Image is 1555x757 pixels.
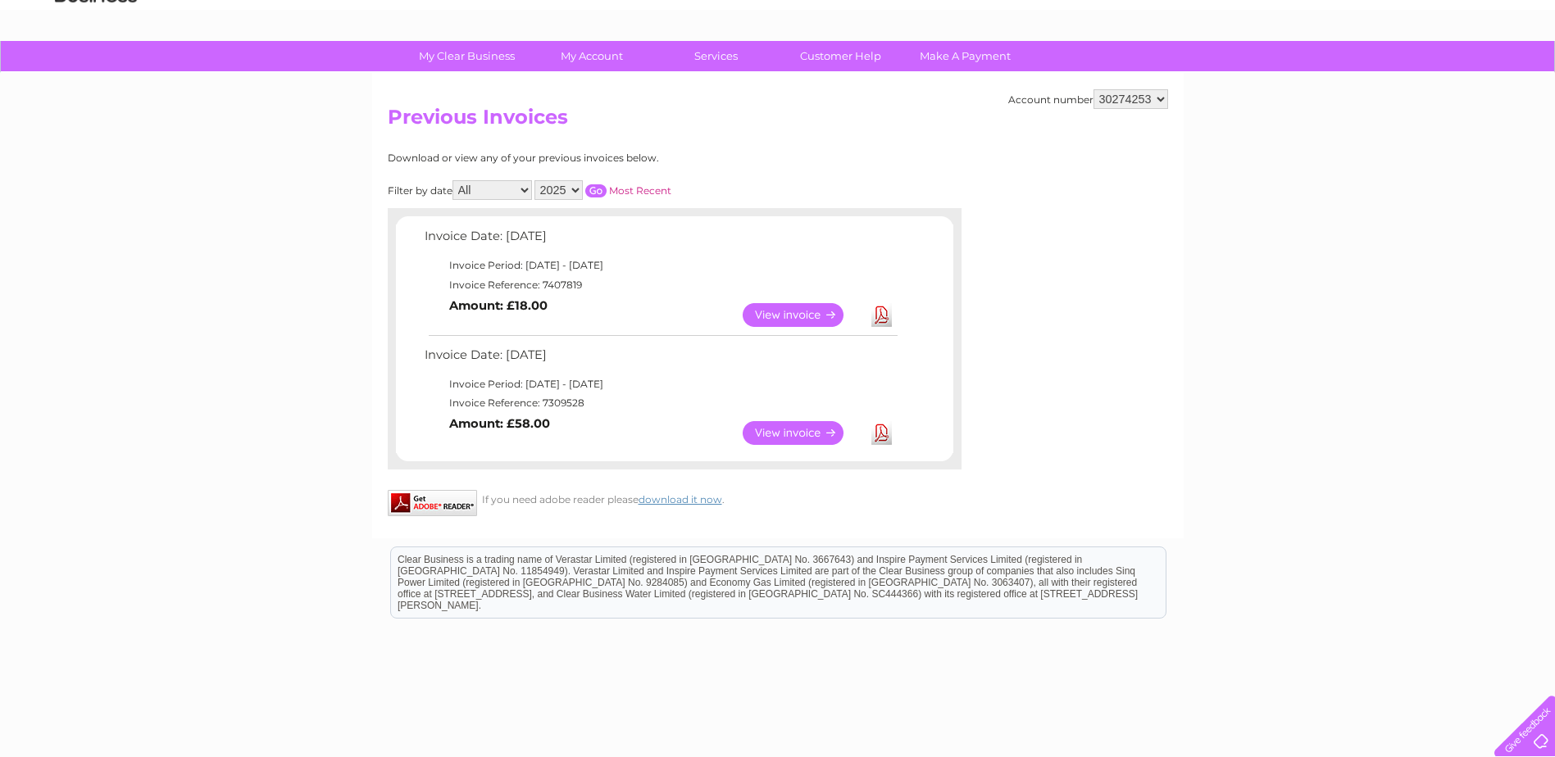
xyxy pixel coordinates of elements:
div: Account number [1008,89,1168,109]
td: Invoice Date: [DATE] [421,225,900,256]
div: Filter by date [388,180,818,200]
a: My Clear Business [399,41,534,71]
td: Invoice Reference: 7309528 [421,393,900,413]
a: Download [871,303,892,327]
td: Invoice Period: [DATE] - [DATE] [421,256,900,275]
a: Telecoms [1353,70,1403,82]
a: Download [871,421,892,445]
a: My Account [524,41,659,71]
b: Amount: £58.00 [449,416,550,431]
div: Clear Business is a trading name of Verastar Limited (registered in [GEOGRAPHIC_DATA] No. 3667643... [391,9,1166,79]
a: Most Recent [609,184,671,197]
a: View [743,421,863,445]
td: Invoice Date: [DATE] [421,344,900,374]
div: If you need adobe reader please . [388,490,962,505]
a: View [743,303,863,327]
a: Services [648,41,784,71]
a: 0333 014 3131 [1246,8,1359,29]
td: Invoice Period: [DATE] - [DATE] [421,374,900,394]
a: download it now [639,493,722,505]
a: Log out [1501,70,1539,82]
a: Blog [1412,70,1436,82]
b: Amount: £18.00 [449,298,548,313]
a: Water [1266,70,1298,82]
a: Contact [1446,70,1486,82]
h2: Previous Invoices [388,106,1168,137]
a: Make A Payment [898,41,1033,71]
td: Invoice Reference: 7407819 [421,275,900,295]
a: Customer Help [773,41,908,71]
img: logo.png [54,43,138,93]
div: Download or view any of your previous invoices below. [388,152,818,164]
a: Energy [1307,70,1344,82]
